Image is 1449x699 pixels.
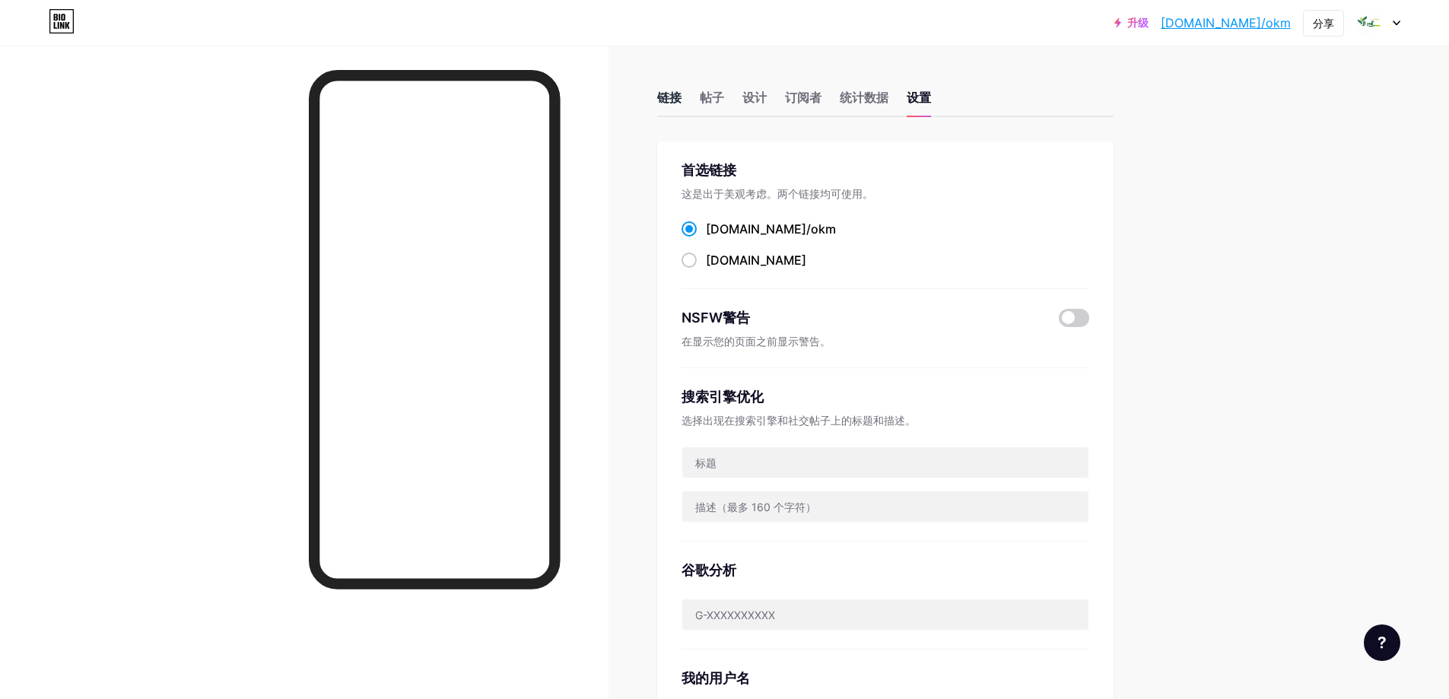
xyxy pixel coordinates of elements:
[682,599,1088,630] input: G-XXXXXXXXXX
[682,491,1088,522] input: 描述（最多 160 个字符）
[682,670,750,686] font: 我的用户名
[1127,16,1149,29] font: 升级
[785,90,821,105] font: 订阅者
[682,162,736,178] font: 首选链接
[682,335,831,348] font: 在显示您的页面之前显示警告。
[706,253,806,268] font: [DOMAIN_NAME]
[907,90,931,105] font: 设置
[742,90,767,105] font: 设计
[706,221,836,237] font: [DOMAIN_NAME]/okm
[1313,17,1334,30] font: 分享
[682,310,750,326] font: NSFW警告
[700,90,724,105] font: 帖子
[1161,14,1291,32] a: [DOMAIN_NAME]/okm
[682,389,764,405] font: 搜索引擎优化
[840,90,888,105] font: 统计数据
[1161,15,1291,30] font: [DOMAIN_NAME]/okm
[1355,8,1384,37] img: 奥克姆
[682,187,873,200] font: 这是出于美观考虑。两个链接均可使用。
[682,414,916,427] font: 选择出现在搜索引擎和社交帖子上的标题和描述。
[682,447,1088,478] input: 标题
[657,90,682,105] font: 链接
[682,562,736,578] font: 谷歌分析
